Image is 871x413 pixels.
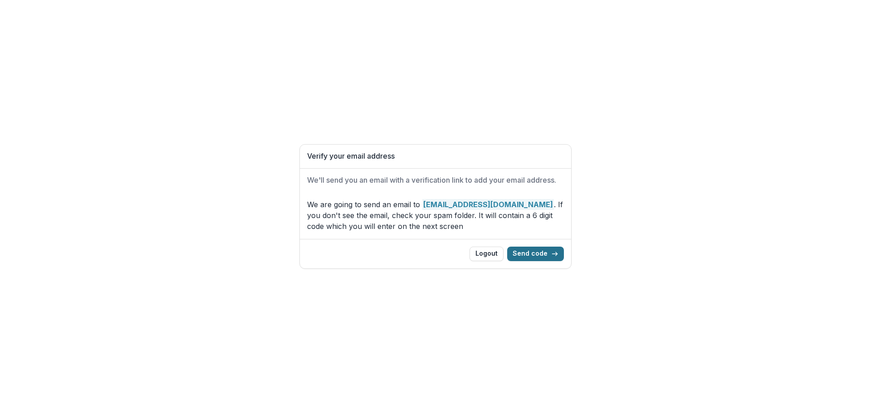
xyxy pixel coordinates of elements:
p: We are going to send an email to . If you don't see the email, check your spam folder. It will co... [307,199,564,232]
h1: Verify your email address [307,152,564,160]
button: Send code [507,247,564,261]
h2: We'll send you an email with a verification link to add your email address. [307,176,564,185]
button: Logout [470,247,504,261]
strong: [EMAIL_ADDRESS][DOMAIN_NAME] [422,199,554,210]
